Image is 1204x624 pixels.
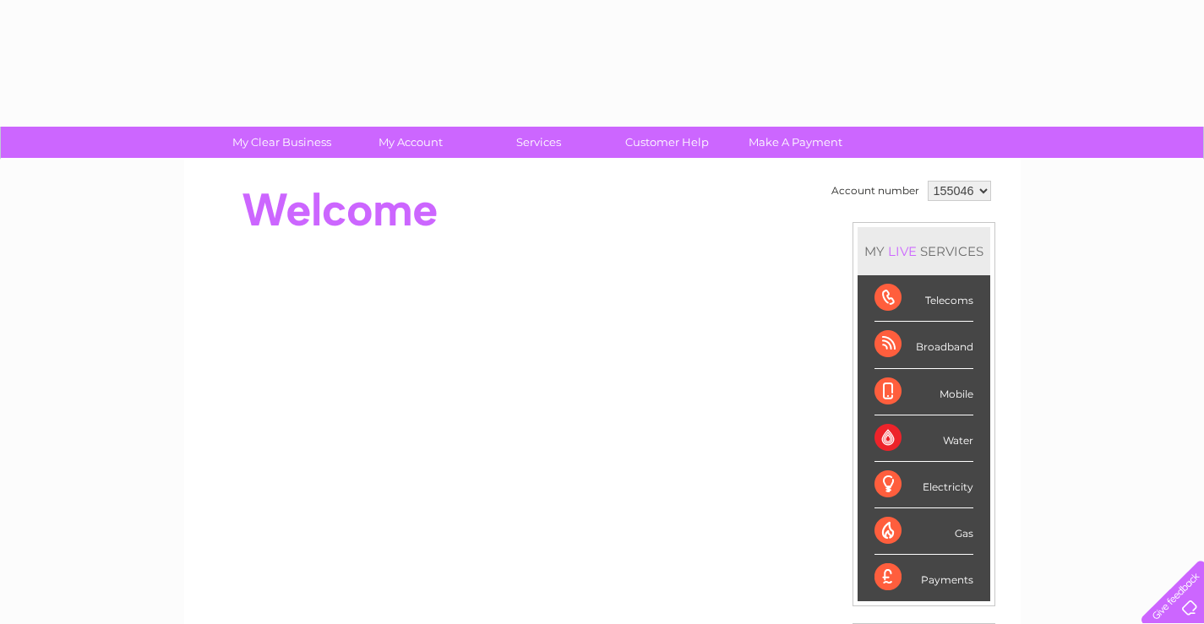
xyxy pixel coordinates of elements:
[874,508,973,555] div: Gas
[469,127,608,158] a: Services
[874,322,973,368] div: Broadband
[597,127,737,158] a: Customer Help
[726,127,865,158] a: Make A Payment
[874,369,973,415] div: Mobile
[874,462,973,508] div: Electricity
[212,127,351,158] a: My Clear Business
[340,127,480,158] a: My Account
[874,275,973,322] div: Telecoms
[885,243,920,259] div: LIVE
[827,176,923,205] td: Account number
[874,555,973,600] div: Payments
[874,415,973,462] div: Water
[858,227,990,275] div: MY SERVICES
